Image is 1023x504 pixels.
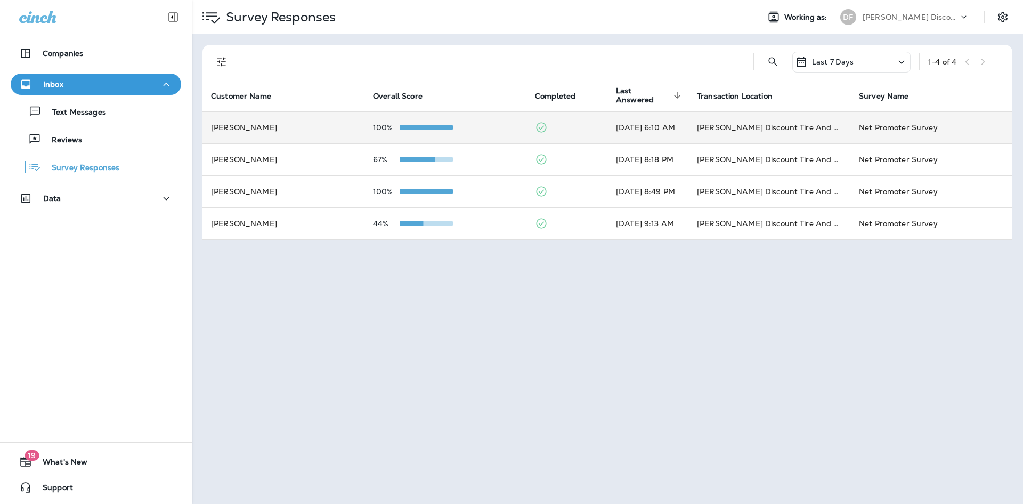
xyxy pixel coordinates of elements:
td: Net Promoter Survey [850,175,1012,207]
td: [PERSON_NAME] Discount Tire And Alignment - [GEOGRAPHIC_DATA] ([STREET_ADDRESS]) [688,111,850,143]
button: Settings [993,7,1012,27]
span: Transaction Location [697,92,773,101]
span: Completed [535,91,589,101]
td: Net Promoter Survey [850,143,1012,175]
button: Survey Responses [11,156,181,178]
p: 100% [373,123,400,132]
span: Working as: [784,13,830,22]
span: Survey Name [859,91,923,101]
p: 100% [373,187,400,196]
td: [PERSON_NAME] [202,111,364,143]
td: [PERSON_NAME] Discount Tire And Alignment - [GEOGRAPHIC_DATA] ([STREET_ADDRESS]) [688,175,850,207]
button: Search Survey Responses [762,51,784,73]
p: Inbox [43,80,63,89]
td: [PERSON_NAME] [202,175,364,207]
button: Text Messages [11,100,181,123]
span: Overall Score [373,92,423,101]
button: Filters [211,51,232,73]
p: 67% [373,155,400,164]
span: Transaction Location [697,91,786,101]
td: [DATE] 6:10 AM [607,111,688,143]
button: Support [11,477,181,498]
td: Net Promoter Survey [850,207,1012,239]
td: Net Promoter Survey [850,111,1012,143]
p: Companies [43,49,83,58]
span: Completed [535,92,575,101]
span: Last Answered [616,86,684,105]
p: Survey Responses [41,163,119,173]
button: Reviews [11,128,181,150]
td: [DATE] 8:18 PM [607,143,688,175]
span: Last Answered [616,86,670,105]
p: Survey Responses [222,9,336,25]
p: Text Messages [42,108,106,118]
td: [PERSON_NAME] Discount Tire And Alignment - [GEOGRAPHIC_DATA] ([STREET_ADDRESS]) [688,207,850,239]
span: What's New [32,458,87,470]
p: 44% [373,219,400,228]
span: Support [32,483,73,496]
button: Collapse Sidebar [158,6,188,28]
td: [DATE] 9:13 AM [607,207,688,239]
p: Last 7 Days [812,58,854,66]
div: 1 - 4 of 4 [928,58,956,66]
span: Overall Score [373,91,436,101]
button: Data [11,188,181,209]
p: Reviews [41,135,82,146]
p: [PERSON_NAME] Discount Tire & Alignment [863,13,959,21]
div: DF [840,9,856,25]
p: Data [43,194,61,203]
td: [DATE] 8:49 PM [607,175,688,207]
td: [PERSON_NAME] [202,207,364,239]
button: Companies [11,43,181,64]
span: Customer Name [211,91,285,101]
span: Customer Name [211,92,271,101]
span: 19 [25,450,39,461]
td: [PERSON_NAME] Discount Tire And Alignment - [GEOGRAPHIC_DATA] ([STREET_ADDRESS]) [688,143,850,175]
button: 19What's New [11,451,181,473]
span: Survey Name [859,92,909,101]
td: [PERSON_NAME] [202,143,364,175]
button: Inbox [11,74,181,95]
